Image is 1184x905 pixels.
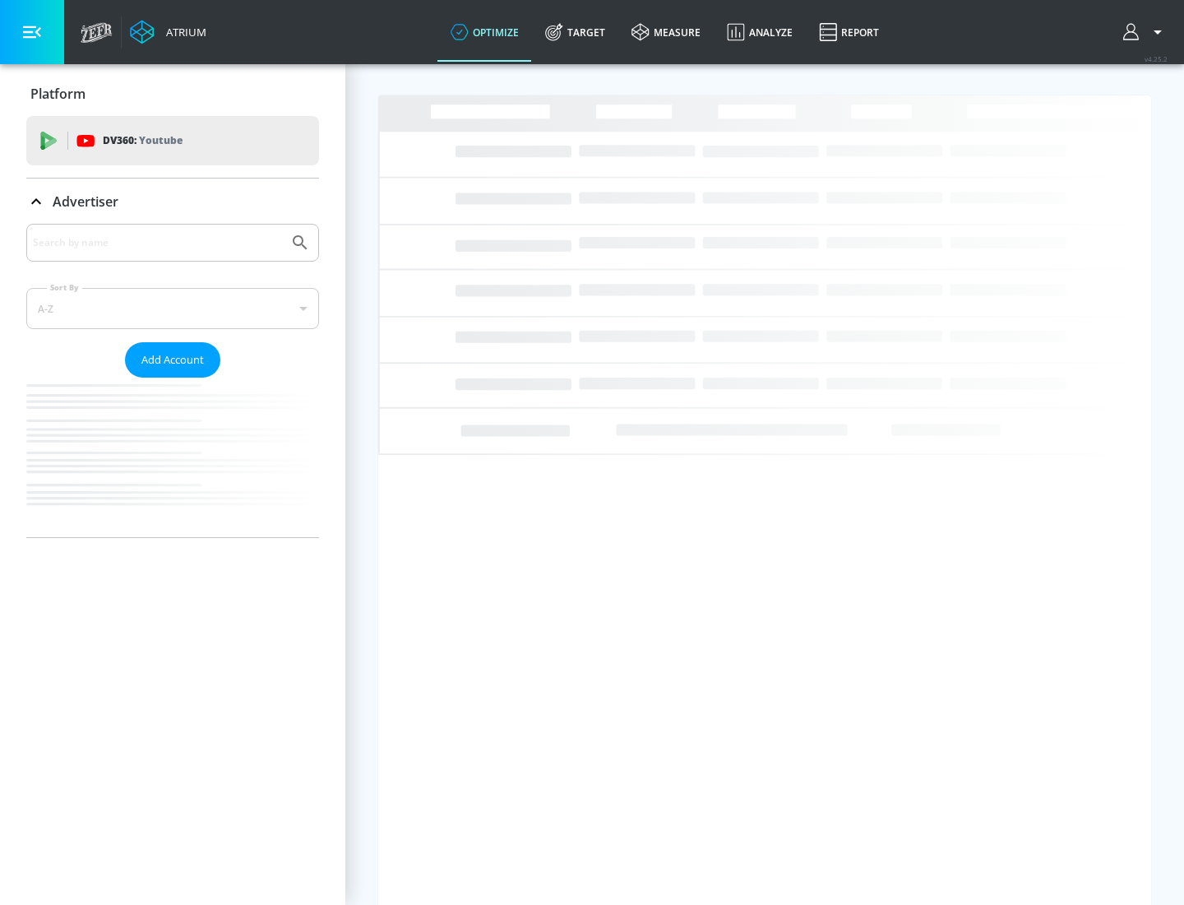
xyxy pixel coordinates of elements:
a: measure [618,2,714,62]
p: Youtube [139,132,183,149]
a: optimize [437,2,532,62]
a: Report [806,2,892,62]
div: Advertiser [26,179,319,225]
a: Atrium [130,20,206,44]
div: A-Z [26,288,319,329]
a: Analyze [714,2,806,62]
p: Advertiser [53,193,118,211]
div: Platform [26,71,319,117]
input: Search by name [33,232,282,253]
span: v 4.25.2 [1145,54,1168,63]
p: DV360: [103,132,183,150]
nav: list of Advertiser [26,378,319,537]
span: Add Account [141,350,204,369]
a: Target [532,2,618,62]
label: Sort By [47,282,82,293]
div: DV360: Youtube [26,116,319,165]
button: Add Account [125,342,220,378]
div: Atrium [160,25,206,39]
p: Platform [30,85,86,103]
div: Advertiser [26,224,319,537]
